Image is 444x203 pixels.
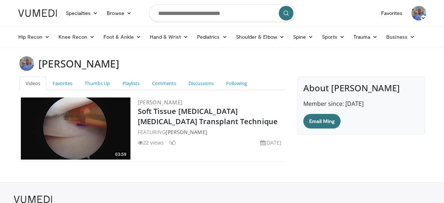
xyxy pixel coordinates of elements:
a: Email Ming [303,114,341,129]
a: Browse [102,6,136,20]
h3: [PERSON_NAME] [38,56,119,71]
div: FEATURING [138,128,285,136]
li: 1 [168,139,176,146]
a: Discussions [182,77,220,90]
img: Avatar [411,6,426,20]
a: Hip Recon [14,30,54,44]
a: Foot & Ankle [99,30,145,44]
a: Soft Tissue [MEDICAL_DATA] [MEDICAL_DATA] Transplant Technique [138,106,278,126]
img: VuMedi Logo [18,9,57,17]
a: [PERSON_NAME] [138,99,183,106]
h4: About [PERSON_NAME] [303,83,419,93]
a: Thumbs Up [79,77,116,90]
p: Member since: [DATE] [303,99,419,108]
a: Shoulder & Elbow [232,30,289,44]
img: VuMedi Logo [14,196,52,203]
a: Following [220,77,253,90]
a: Favorites [46,77,79,90]
a: Pediatrics [193,30,232,44]
a: Videos [19,77,46,90]
a: Sports [318,30,349,44]
img: Avatar [19,56,34,71]
a: Comments [146,77,182,90]
input: Search topics, interventions [149,4,295,22]
a: Business [382,30,419,44]
a: 03:59 [21,97,130,160]
a: Playlists [116,77,146,90]
li: [DATE] [260,139,282,146]
a: Knee Recon [54,30,99,44]
li: 22 views [138,139,164,146]
a: Trauma [349,30,382,44]
a: [PERSON_NAME] [166,129,207,135]
a: Favorites [377,6,407,20]
a: Spine [289,30,318,44]
a: Specialties [61,6,103,20]
span: 03:59 [113,151,129,158]
a: Hand & Wrist [145,30,193,44]
img: 2707baef-ed28-494e-b200-3f97aa5b8346.300x170_q85_crop-smart_upscale.jpg [21,97,130,160]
